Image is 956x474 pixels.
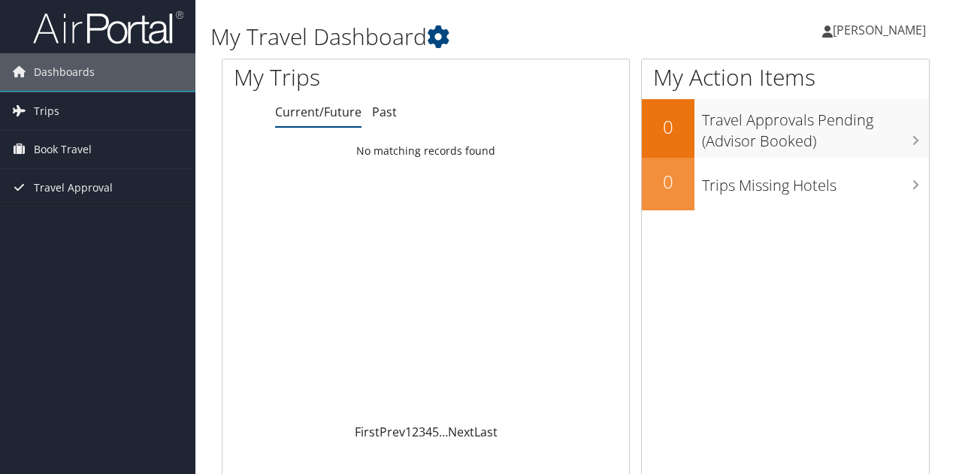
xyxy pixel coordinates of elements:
span: Dashboards [34,53,95,91]
h1: My Action Items [642,62,929,93]
h3: Trips Missing Hotels [702,168,929,196]
h3: Travel Approvals Pending (Advisor Booked) [702,102,929,152]
a: 4 [425,424,432,440]
span: Trips [34,92,59,130]
h1: My Travel Dashboard [210,21,697,53]
h2: 0 [642,169,694,195]
span: Travel Approval [34,169,113,207]
a: Last [474,424,498,440]
h1: My Trips [234,62,449,93]
a: Past [372,104,397,120]
h2: 0 [642,114,694,140]
td: No matching records found [222,137,629,165]
a: 0Travel Approvals Pending (Advisor Booked) [642,99,929,157]
a: 0Trips Missing Hotels [642,158,929,210]
a: Next [448,424,474,440]
span: Book Travel [34,131,92,168]
a: 1 [405,424,412,440]
a: Prev [380,424,405,440]
a: 5 [432,424,439,440]
a: [PERSON_NAME] [822,8,941,53]
a: 3 [419,424,425,440]
a: Current/Future [275,104,362,120]
a: 2 [412,424,419,440]
a: First [355,424,380,440]
span: [PERSON_NAME] [833,22,926,38]
span: … [439,424,448,440]
img: airportal-logo.png [33,10,183,45]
